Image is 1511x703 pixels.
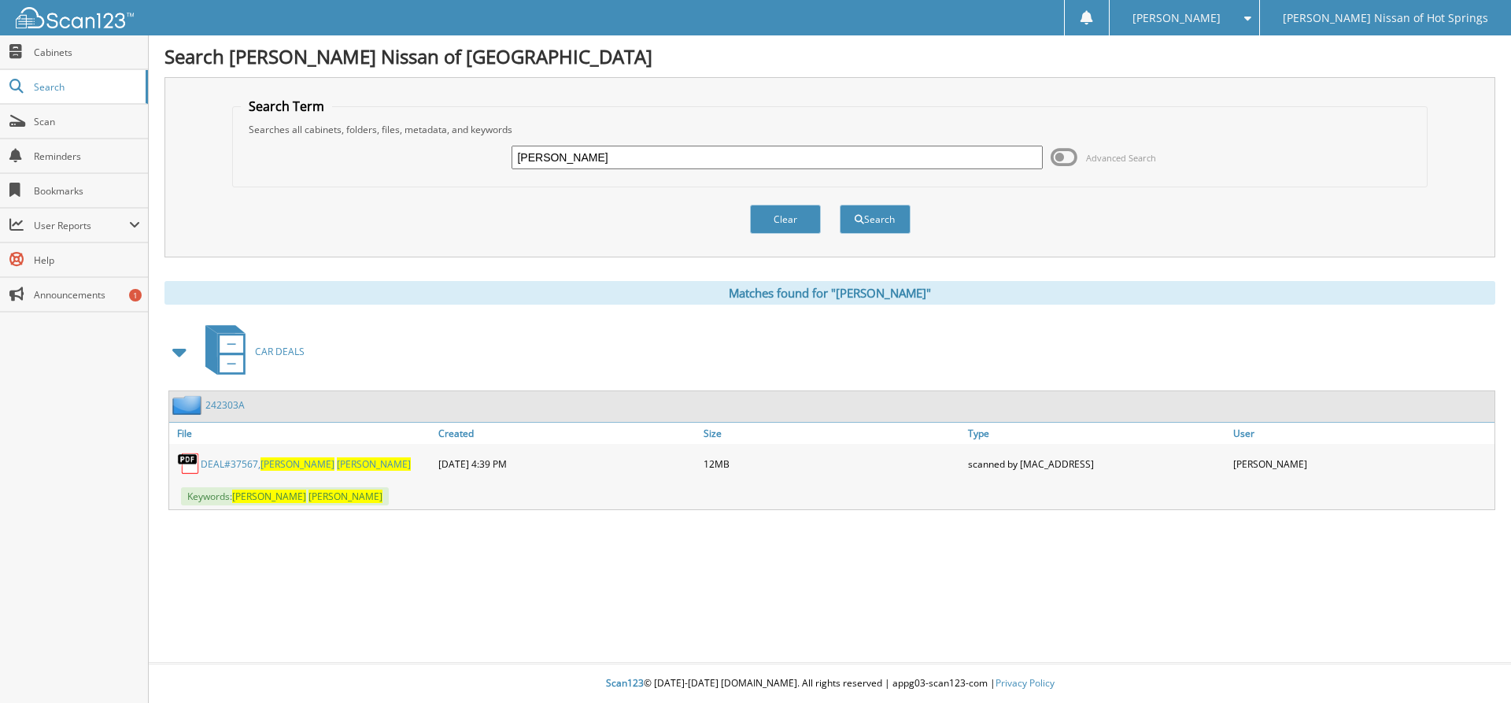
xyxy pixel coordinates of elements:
[996,676,1055,690] a: Privacy Policy
[34,184,140,198] span: Bookmarks
[164,43,1495,69] h1: Search [PERSON_NAME] Nissan of [GEOGRAPHIC_DATA]
[964,423,1229,444] a: Type
[177,452,201,475] img: PDF.png
[1229,423,1494,444] a: User
[129,289,142,302] div: 1
[606,676,644,690] span: Scan123
[700,423,965,444] a: Size
[205,398,245,412] a: 242303A
[1432,627,1511,703] iframe: Chat Widget
[434,423,700,444] a: Created
[196,320,305,383] a: CAR DEALS
[34,288,140,302] span: Announcements
[434,448,700,479] div: [DATE] 4:39 PM
[149,664,1511,703] div: © [DATE]-[DATE] [DOMAIN_NAME]. All rights reserved | appg03-scan123-com |
[34,219,129,232] span: User Reports
[1132,13,1221,23] span: [PERSON_NAME]
[201,457,411,471] a: DEAL#37567,[PERSON_NAME] [PERSON_NAME]
[34,115,140,128] span: Scan
[16,7,134,28] img: scan123-logo-white.svg
[241,98,332,115] legend: Search Term
[34,253,140,267] span: Help
[34,80,138,94] span: Search
[172,395,205,415] img: folder2.png
[232,490,306,503] span: [PERSON_NAME]
[34,150,140,163] span: Reminders
[964,448,1229,479] div: scanned by [MAC_ADDRESS]
[1283,13,1488,23] span: [PERSON_NAME] Nissan of Hot Springs
[1086,152,1156,164] span: Advanced Search
[164,281,1495,305] div: Matches found for "[PERSON_NAME]"
[840,205,911,234] button: Search
[255,345,305,358] span: CAR DEALS
[1229,448,1494,479] div: [PERSON_NAME]
[260,457,334,471] span: [PERSON_NAME]
[337,457,411,471] span: [PERSON_NAME]
[181,487,389,505] span: Keywords:
[241,123,1420,136] div: Searches all cabinets, folders, files, metadata, and keywords
[34,46,140,59] span: Cabinets
[700,448,965,479] div: 12MB
[750,205,821,234] button: Clear
[169,423,434,444] a: File
[308,490,382,503] span: [PERSON_NAME]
